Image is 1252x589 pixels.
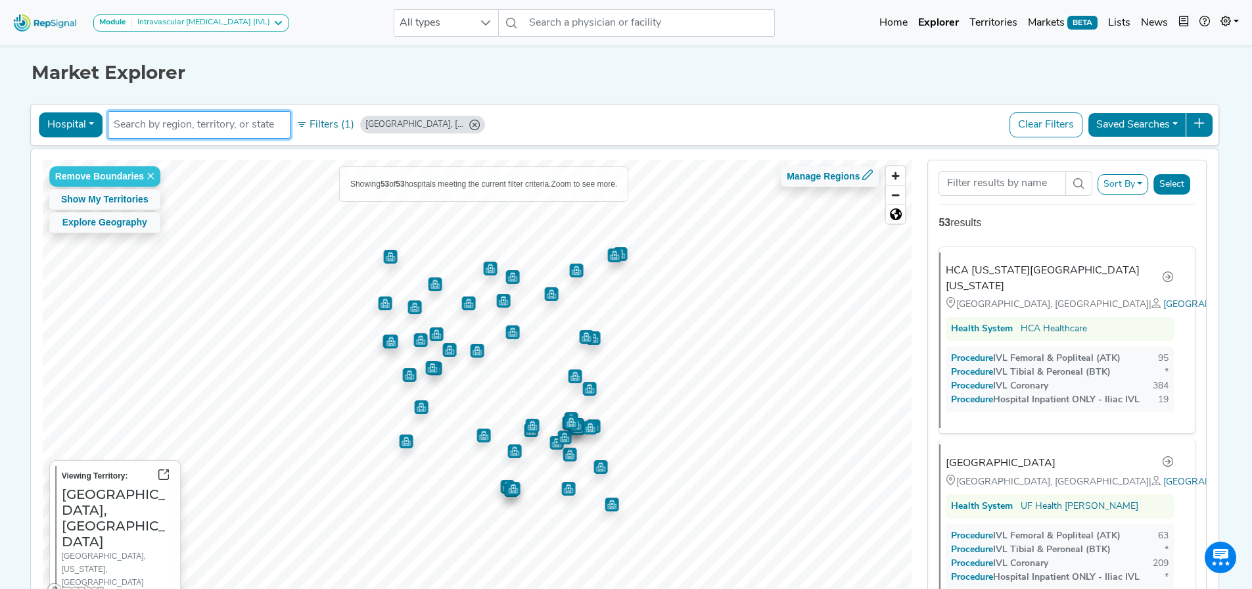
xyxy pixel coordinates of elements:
[413,333,427,347] div: Map marker
[886,186,905,204] span: Zoom out
[500,480,514,494] div: Map marker
[951,365,1111,379] div: IVL Tibial & Peroneal (BTK)
[428,277,442,291] div: Map marker
[461,296,475,310] div: Map marker
[99,18,126,26] strong: Module
[568,369,582,383] div: Map marker
[964,531,993,541] span: Procedure
[507,444,521,458] div: Map marker
[505,270,519,284] div: Map marker
[442,343,456,357] div: Map marker
[564,415,578,429] div: Map marker
[1136,10,1173,36] a: News
[1153,174,1190,195] button: Select
[964,10,1023,36] a: Territories
[381,179,389,189] b: 53
[1009,112,1082,137] button: Clear Filters
[429,327,443,341] div: Map marker
[525,419,539,433] div: Map marker
[564,412,578,426] div: Map marker
[407,300,421,314] div: Map marker
[951,529,1121,543] div: IVL Femoral & Popliteal (ATK)
[874,10,913,36] a: Home
[505,325,519,339] div: Map marker
[951,500,1013,513] div: Health System
[1067,16,1098,29] span: BETA
[483,262,497,275] div: Map marker
[476,429,490,442] div: Map marker
[394,10,473,36] span: All types
[504,483,518,497] div: Map marker
[396,179,404,189] b: 53
[32,62,1221,84] h1: Market Explorer
[293,114,358,136] button: Filters (1)
[951,557,1048,571] div: IVL Coronary
[1023,10,1103,36] a: MarketsBETA
[62,550,175,589] div: [GEOGRAPHIC_DATA], [US_STATE], [GEOGRAPHIC_DATA]
[579,330,593,344] div: Map marker
[544,287,558,301] div: Map marker
[939,217,950,228] strong: 53
[360,116,485,133] div: Jacksonville, FL
[1103,10,1136,36] a: Lists
[586,331,600,345] div: Map marker
[605,498,618,511] div: Map marker
[1158,529,1169,543] div: 63
[939,215,1195,231] div: results
[378,296,392,310] div: Map marker
[946,475,1174,489] div: [GEOGRAPHIC_DATA], [GEOGRAPHIC_DATA]
[563,448,576,461] div: Map marker
[946,263,1162,294] div: HCA [US_STATE][GEOGRAPHIC_DATA][US_STATE]
[428,362,442,375] div: Map marker
[946,456,1055,471] div: [GEOGRAPHIC_DATA]
[365,118,464,131] div: [GEOGRAPHIC_DATA], [GEOGRAPHIC_DATA]
[62,469,128,483] label: Viewing Territory:
[964,395,993,405] span: Procedure
[964,354,993,364] span: Procedure
[1088,112,1186,137] button: Saved Searches
[49,212,160,233] button: Explore Geography
[570,418,584,432] div: Map marker
[470,344,484,358] div: Map marker
[964,559,993,569] span: Procedure
[886,166,905,185] button: Zoom in
[1173,10,1194,36] button: Intel Book
[1162,270,1174,287] a: Go to hospital profile
[613,247,627,261] div: Map marker
[1098,174,1149,195] button: Sort By
[399,435,413,448] div: Map marker
[1162,455,1174,472] a: Go to hospital profile
[1158,393,1169,407] div: 19
[557,431,571,444] div: Map marker
[506,482,520,496] div: Map marker
[964,381,993,391] span: Procedure
[1153,557,1169,571] div: 209
[583,421,597,435] div: Map marker
[1149,477,1163,487] span: |
[414,400,428,414] div: Map marker
[496,294,510,308] div: Map marker
[524,9,775,37] input: Search a physician or facility
[384,335,398,348] div: Map marker
[114,117,285,133] input: Search by region, territory, or state
[569,264,583,277] div: Map marker
[562,416,576,430] div: Map marker
[951,322,1013,336] div: Health System
[886,185,905,204] button: Zoom out
[951,379,1048,393] div: IVL Coronary
[886,205,905,224] span: Reset zoom
[350,179,551,189] span: Showing of hospitals meeting the current filter criteria.
[593,460,607,474] div: Map marker
[1021,322,1087,336] a: HCA Healthcare
[781,166,879,187] button: Manage Regions
[946,297,1174,312] div: [GEOGRAPHIC_DATA], [GEOGRAPHIC_DATA]
[1153,379,1169,393] div: 384
[582,382,596,396] div: Map marker
[951,571,1140,584] div: Hospital Inpatient ONLY - Iliac IVL
[951,543,1111,557] div: IVL Tibial & Peroneal (BTK)
[39,112,103,137] button: Hospital
[549,436,563,450] div: Map marker
[524,423,538,437] div: Map marker
[49,166,160,187] button: Remove Boundaries
[551,179,617,189] span: Zoom to see more.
